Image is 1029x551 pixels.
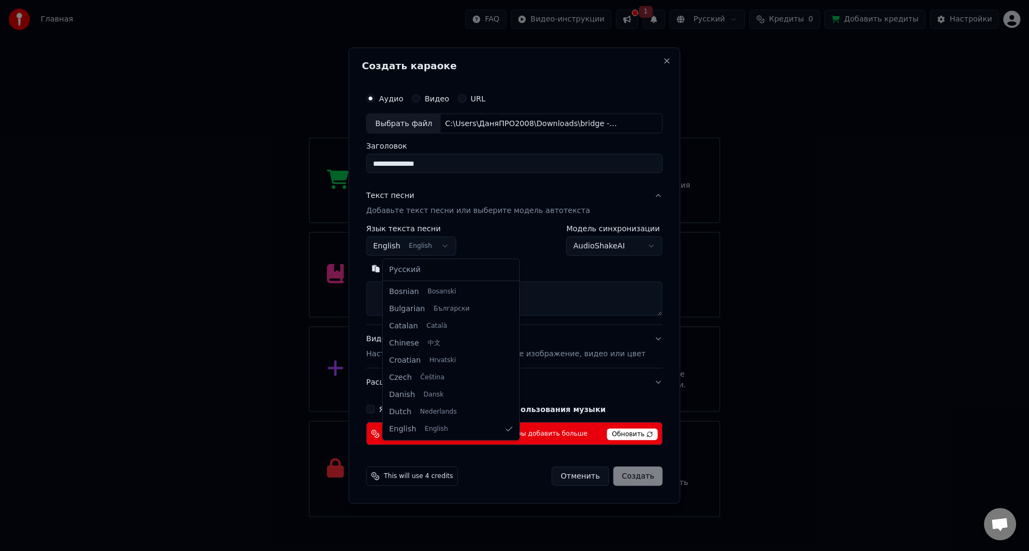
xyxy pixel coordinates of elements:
span: Bosnian [389,286,419,297]
span: Bosanski [428,288,456,296]
span: Chinese [389,338,419,349]
span: Bulgarian [389,304,425,314]
span: Dutch [389,407,412,417]
span: Dansk [423,391,443,399]
span: Czech [389,372,412,383]
span: Български [434,305,469,313]
span: Danish [389,390,415,400]
span: 中文 [428,339,441,348]
span: Català [427,322,447,330]
span: Русский [389,265,421,275]
span: English [389,424,416,435]
span: Catalan [389,321,418,332]
span: Čeština [420,373,444,382]
span: Croatian [389,355,421,366]
span: Nederlands [420,408,457,416]
span: Hrvatski [429,356,456,365]
span: English [425,425,448,434]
